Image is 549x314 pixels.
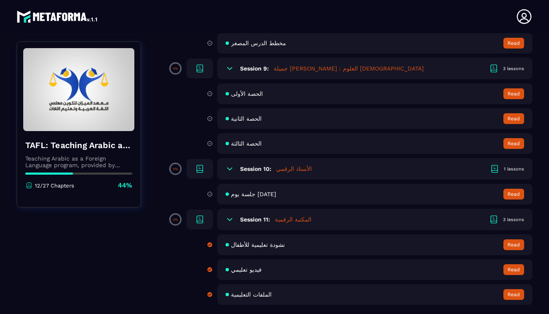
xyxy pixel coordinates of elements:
span: نشودة تعليمية للأطفال [231,241,285,248]
button: Read [503,88,524,99]
p: 0% [173,67,178,71]
img: logo [17,8,99,25]
span: جلسة يوم [DATE] [231,191,276,197]
button: Read [503,264,524,275]
h6: Session 9: [240,65,269,72]
button: Read [503,113,524,124]
p: 0% [173,218,178,222]
div: 1 lessons [504,166,524,172]
h5: الأستاذ الرقمي [276,165,312,173]
button: Read [503,189,524,200]
button: Read [503,138,524,149]
p: 44% [118,181,132,190]
h6: Session 11: [240,216,270,223]
span: الحصة الثالثة [231,140,262,147]
button: Read [503,38,524,49]
p: Teaching Arabic as a Foreign Language program, provided by AlMeezan Academy in the [GEOGRAPHIC_DATA] [25,155,132,168]
span: الملفات التعليمية [231,291,272,298]
img: banner [23,48,134,131]
div: 3 lessons [503,66,524,72]
p: 12/27 Chapters [35,183,74,189]
h5: جميلة [PERSON_NAME] : العلوم [DEMOGRAPHIC_DATA] [274,64,424,73]
span: الحصة الثانية [231,115,262,122]
span: الحصة الأولى [231,90,263,97]
span: فيديو تعليمي [231,266,262,273]
span: مخطط الدرس المصغر [231,40,286,46]
div: 3 lessons [503,217,524,223]
h6: Session 10: [240,166,271,172]
button: Read [503,289,524,300]
h4: TAFL: Teaching Arabic as a Foreign Language program - June [25,139,132,151]
p: 0% [173,167,178,171]
button: Read [503,239,524,250]
h5: المكتبة الرقمية [275,215,311,224]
